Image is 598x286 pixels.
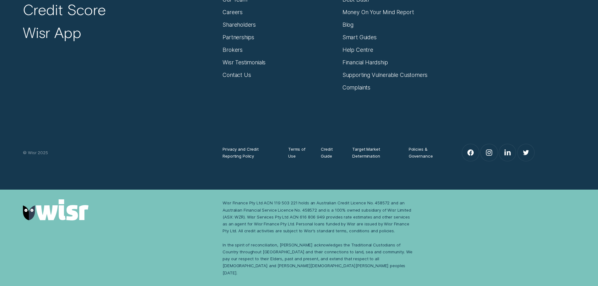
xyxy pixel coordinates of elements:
a: Privacy and Credit Reporting Policy [223,146,276,159]
a: Smart Guides [342,34,377,41]
div: © Wisr 2025 [19,149,219,156]
a: Careers [223,9,243,16]
a: Credit Score [23,1,106,19]
a: Wisr App [23,24,81,42]
a: Policies & Governance [409,146,443,159]
a: Financial Hardship [342,59,388,66]
a: Shareholders [223,21,256,28]
a: Partnerships [223,34,254,41]
a: Terms of Use [288,146,308,159]
a: Brokers [223,46,243,53]
a: Facebook [462,144,479,161]
a: Target Market Determination [352,146,396,159]
a: LinkedIn [499,144,516,161]
a: Credit Guide [321,146,340,159]
a: Complaints [342,84,370,91]
a: Blog [342,21,353,28]
a: Wisr Testimonials [223,59,266,66]
a: Contact Us [223,72,251,78]
a: Help Centre [342,46,373,53]
a: Instagram [481,144,497,161]
a: Twitter [518,144,534,161]
div: Wisr Finance Pty Ltd ACN 119 503 221 holds an Australian Credit Licence No. 458572 and an Austral... [223,199,415,276]
a: Money On Your Mind Report [342,9,414,16]
a: Supporting Vulnerable Customers [342,72,428,78]
img: Wisr [23,199,89,220]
